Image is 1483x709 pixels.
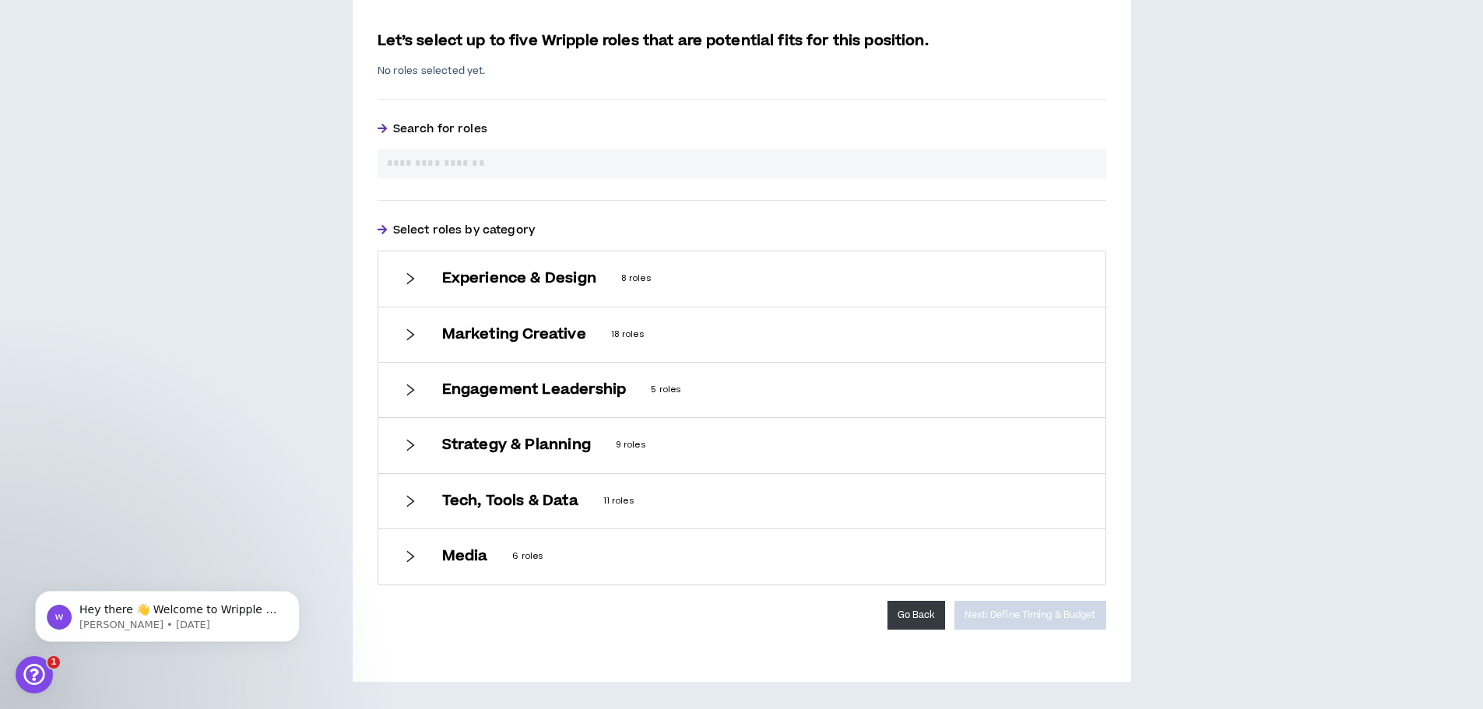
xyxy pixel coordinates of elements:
p: 11 roles [603,494,1081,508]
img: logo [31,30,59,54]
div: Send us a message [32,223,260,239]
span: right [403,328,417,342]
iframe: Intercom notifications message [12,558,323,667]
div: We typically reply in a few hours [32,239,260,255]
button: Go Back [887,601,946,630]
p: 9 roles [616,438,1081,452]
div: Profile image for Gabriella [212,25,243,56]
p: Select roles by category [378,223,1106,238]
span: Messages [129,525,183,535]
p: 18 roles [611,328,1081,342]
span: 1 [47,656,60,669]
h6: Marketing Creative [442,326,586,343]
span: right [403,494,417,508]
span: right [403,383,417,397]
button: Help [208,486,311,548]
span: Home [34,525,69,535]
p: 6 roles [512,549,1080,563]
iframe: Intercom live chat [16,656,53,693]
p: Hi [PERSON_NAME] ! [31,111,280,163]
h6: Engagement Leadership [442,381,627,398]
h6: Strategy & Planning [442,437,591,454]
button: Messages [104,486,207,548]
p: No roles selected yet. [378,65,1106,77]
div: Send us a messageWe typically reply in a few hours [16,209,296,269]
span: right [403,272,417,286]
div: Close [268,25,296,53]
button: Next: Define Timing & Budget [954,601,1105,630]
span: Help [247,525,272,535]
p: Let’s select up to five Wripple roles that are potential fits for this position. [378,30,1106,52]
h6: Tech, Tools & Data [442,493,578,510]
span: right [403,438,417,452]
span: right [403,549,417,563]
h6: Experience & Design [442,270,596,287]
p: How can we help? [31,163,280,190]
p: 5 roles [651,383,1080,397]
p: 8 roles [621,272,1081,286]
h6: Media [442,548,488,565]
p: Search for roles [378,121,1106,137]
